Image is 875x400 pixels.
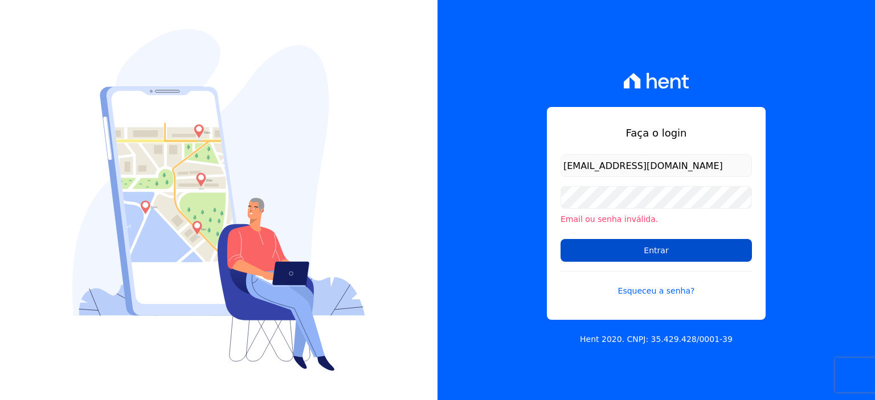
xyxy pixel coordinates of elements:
h1: Faça o login [561,125,752,141]
li: Email ou senha inválida. [561,213,752,225]
img: Login [72,29,365,371]
a: Esqueceu a senha? [561,271,752,297]
p: Hent 2020. CNPJ: 35.429.428/0001-39 [580,333,733,345]
input: Email [561,154,752,177]
input: Entrar [561,239,752,262]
